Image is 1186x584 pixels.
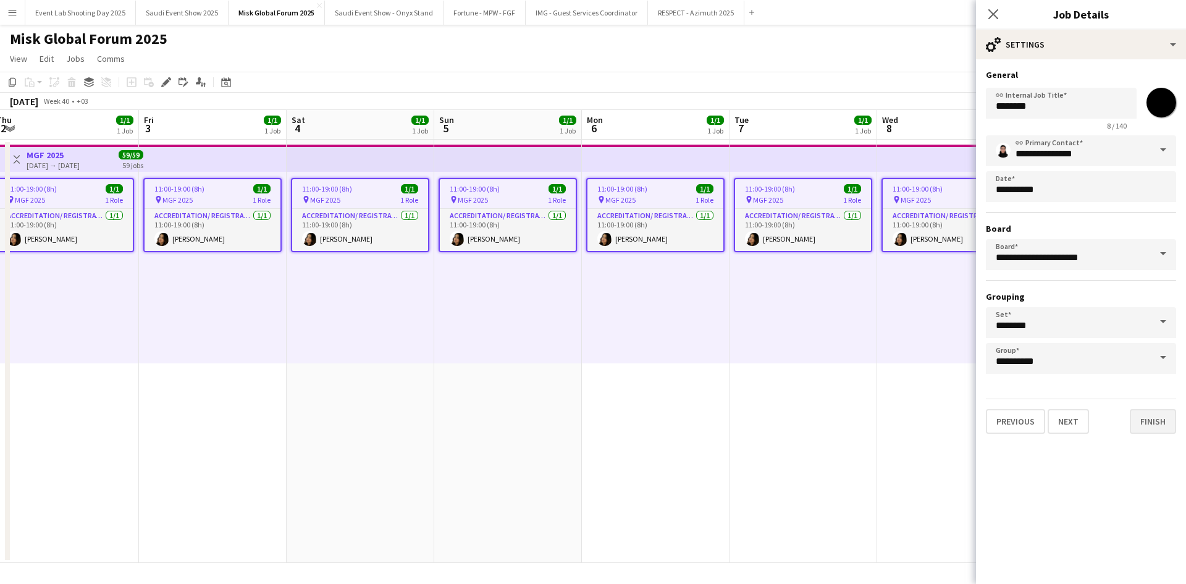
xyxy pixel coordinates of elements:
[106,184,123,193] span: 1/1
[412,126,428,135] div: 1 Job
[458,195,488,205] span: MGF 2025
[986,69,1176,80] h3: General
[707,116,724,125] span: 1/1
[292,114,305,125] span: Sat
[733,121,749,135] span: 7
[40,53,54,64] span: Edit
[696,184,713,193] span: 1/1
[66,53,85,64] span: Jobs
[35,51,59,67] a: Edit
[1097,121,1137,130] span: 8 / 140
[411,116,429,125] span: 1/1
[1048,409,1089,434] button: Next
[648,1,744,25] button: RESPECT - Azimuth 2025
[587,209,723,251] app-card-role: Accreditation/ Registration / Ticketing1/111:00-19:00 (8h)[PERSON_NAME]
[882,114,898,125] span: Wed
[10,95,38,108] div: [DATE]
[440,209,576,251] app-card-role: Accreditation/ Registration / Ticketing1/111:00-19:00 (8h)[PERSON_NAME]
[27,150,80,161] h3: MGF 2025
[597,184,647,193] span: 11:00-19:00 (8h)
[143,178,282,252] app-job-card: 11:00-19:00 (8h)1/1 MGF 20251 RoleAccreditation/ Registration / Ticketing1/111:00-19:00 (8h)[PERS...
[855,126,871,135] div: 1 Job
[883,209,1019,251] app-card-role: Accreditation/ Registration / Ticketing1/111:00-19:00 (8h)[PERSON_NAME]
[105,195,123,205] span: 1 Role
[1130,409,1176,434] button: Finish
[893,184,943,193] span: 11:00-19:00 (8h)
[844,184,861,193] span: 1/1
[117,126,133,135] div: 1 Job
[144,114,154,125] span: Fri
[122,159,143,170] div: 59 jobs
[901,195,931,205] span: MGF 2025
[61,51,90,67] a: Jobs
[27,161,80,170] div: [DATE] → [DATE]
[145,209,280,251] app-card-role: Accreditation/ Registration / Ticketing1/111:00-19:00 (8h)[PERSON_NAME]
[745,184,795,193] span: 11:00-19:00 (8h)
[450,184,500,193] span: 11:00-19:00 (8h)
[549,184,566,193] span: 1/1
[986,223,1176,234] h3: Board
[142,121,154,135] span: 3
[439,114,454,125] span: Sun
[586,178,725,252] app-job-card: 11:00-19:00 (8h)1/1 MGF 20251 RoleAccreditation/ Registration / Ticketing1/111:00-19:00 (8h)[PERS...
[162,195,193,205] span: MGF 2025
[400,195,418,205] span: 1 Role
[526,1,648,25] button: IMG - Guest Services Coordinator
[880,121,898,135] span: 8
[605,195,636,205] span: MGF 2025
[116,116,133,125] span: 1/1
[587,114,603,125] span: Mon
[854,116,872,125] span: 1/1
[92,51,130,67] a: Comms
[753,195,783,205] span: MGF 2025
[560,126,576,135] div: 1 Job
[5,51,32,67] a: View
[986,409,1045,434] button: Previous
[77,96,88,106] div: +03
[253,195,271,205] span: 1 Role
[10,53,27,64] span: View
[136,1,229,25] button: Saudi Event Show 2025
[707,126,723,135] div: 1 Job
[696,195,713,205] span: 1 Role
[97,53,125,64] span: Comms
[437,121,454,135] span: 5
[734,114,749,125] span: Tue
[401,184,418,193] span: 1/1
[229,1,325,25] button: Misk Global Forum 2025
[439,178,577,252] app-job-card: 11:00-19:00 (8h)1/1 MGF 20251 RoleAccreditation/ Registration / Ticketing1/111:00-19:00 (8h)[PERS...
[302,184,352,193] span: 11:00-19:00 (8h)
[735,209,871,251] app-card-role: Accreditation/ Registration / Ticketing1/111:00-19:00 (8h)[PERSON_NAME]
[291,178,429,252] app-job-card: 11:00-19:00 (8h)1/1 MGF 20251 RoleAccreditation/ Registration / Ticketing1/111:00-19:00 (8h)[PERS...
[548,195,566,205] span: 1 Role
[253,184,271,193] span: 1/1
[444,1,526,25] button: Fortune - MPW - FGF
[986,291,1176,302] h3: Grouping
[559,116,576,125] span: 1/1
[7,184,57,193] span: 11:00-19:00 (8h)
[41,96,72,106] span: Week 40
[264,116,281,125] span: 1/1
[10,30,167,48] h1: Misk Global Forum 2025
[976,6,1186,22] h3: Job Details
[976,30,1186,59] div: Settings
[15,195,45,205] span: MGF 2025
[292,209,428,251] app-card-role: Accreditation/ Registration / Ticketing1/111:00-19:00 (8h)[PERSON_NAME]
[25,1,136,25] button: Event Lab Shooting Day 2025
[585,121,603,135] span: 6
[325,1,444,25] button: Saudi Event Show - Onyx Stand
[843,195,861,205] span: 1 Role
[119,150,143,159] span: 59/59
[154,184,204,193] span: 11:00-19:00 (8h)
[881,178,1020,252] app-job-card: 11:00-19:00 (8h)1/1 MGF 20251 RoleAccreditation/ Registration / Ticketing1/111:00-19:00 (8h)[PERS...
[264,126,280,135] div: 1 Job
[310,195,340,205] span: MGF 2025
[734,178,872,252] app-job-card: 11:00-19:00 (8h)1/1 MGF 20251 RoleAccreditation/ Registration / Ticketing1/111:00-19:00 (8h)[PERS...
[290,121,305,135] span: 4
